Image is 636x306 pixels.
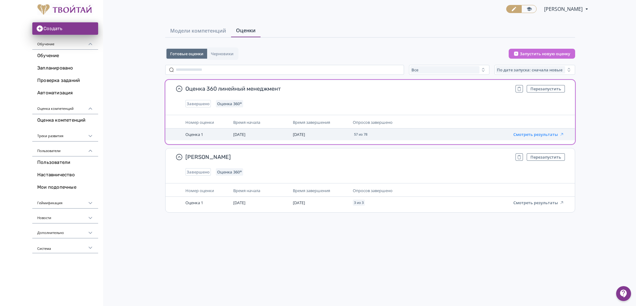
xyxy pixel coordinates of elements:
[185,188,214,193] span: Номер оценки
[409,65,490,75] button: Все
[32,209,98,223] div: Новости
[293,200,305,205] span: [DATE]
[211,51,234,56] span: Черновики
[293,132,305,137] span: [DATE]
[166,49,207,59] button: Готовые оценки
[527,85,565,92] button: Перезапустить
[32,194,98,209] div: Геймификация
[233,132,245,137] span: [DATE]
[293,188,330,193] span: Время завершения
[233,188,260,193] span: Время начала
[521,5,537,13] a: Переключиться в режим ученика
[354,201,364,205] span: 3 из 3
[509,49,575,59] button: Запустить новую оценку
[32,74,98,87] a: Проверка заданий
[217,101,242,106] span: Оценка 360*
[207,49,237,59] button: Черновики
[32,62,98,74] a: Запланировано
[494,65,575,75] button: По дате запуска: сначала новые
[544,5,584,13] span: Екатерина Запертова
[32,156,98,169] a: Пользователи
[170,51,203,56] span: Готовые оценки
[32,87,98,99] a: Автоматизация
[32,99,98,114] div: Оценка компетенций
[353,119,393,125] span: Опросов завершено
[185,200,203,205] span: Оценка 1
[411,67,418,72] span: Все
[513,200,564,205] button: Смотреть результаты
[37,4,93,15] img: https://files.teachbase.ru/system/account/58101/logo/medium-24a83d72f29754c043721d0e9f364fec.png
[353,188,393,193] span: Опросов завершено
[32,181,98,194] a: Мои подопечные
[32,169,98,181] a: Наставничество
[32,114,98,127] a: Оценка компетенций
[497,67,562,72] span: По дате запуска: сначала новые
[32,238,98,253] div: Система
[513,131,564,137] a: Смотреть результаты
[185,132,203,137] span: Оценка 1
[187,169,210,174] span: Завершено
[32,22,98,35] button: Создать
[32,35,98,50] div: Обучение
[527,153,565,161] button: Перезапустить
[32,50,98,62] a: Обучение
[233,119,260,125] span: Время начала
[513,132,564,137] button: Смотреть результаты
[354,133,367,136] span: 57 из 78
[185,85,511,92] span: Оценка 360 линейный менеджмент
[170,27,226,34] span: Модели компетенций
[233,200,245,205] span: [DATE]
[187,101,210,106] span: Завершено
[32,127,98,142] div: Треки развития
[217,169,242,174] span: Оценка 360*
[185,153,511,161] span: [PERSON_NAME]
[185,119,214,125] span: Номер оценки
[293,119,330,125] span: Время завершения
[236,27,256,34] span: Оценки
[32,142,98,156] div: Пользователи
[32,223,98,238] div: Дополнительно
